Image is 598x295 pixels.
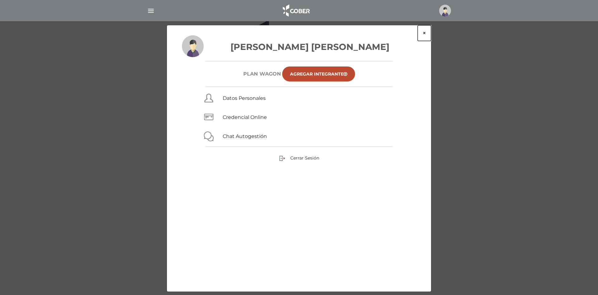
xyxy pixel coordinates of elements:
[147,7,155,15] img: Cober_menu-lines-white.svg
[223,133,267,139] a: Chat Autogestión
[279,155,285,161] img: sign-out.png
[279,155,319,160] a: Cerrar Sesión
[279,3,312,18] img: logo_cober_home-white.png
[182,35,204,57] img: profile-placeholder.svg
[182,40,416,53] h3: [PERSON_NAME] [PERSON_NAME]
[418,25,431,41] button: ×
[223,114,267,120] a: Credencial Online
[439,5,451,17] img: profile-placeholder.svg
[290,155,319,161] span: Cerrar Sesión
[282,66,355,81] a: Agregar Integrante
[223,95,266,101] a: Datos Personales
[243,71,281,77] h6: Plan WAGON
